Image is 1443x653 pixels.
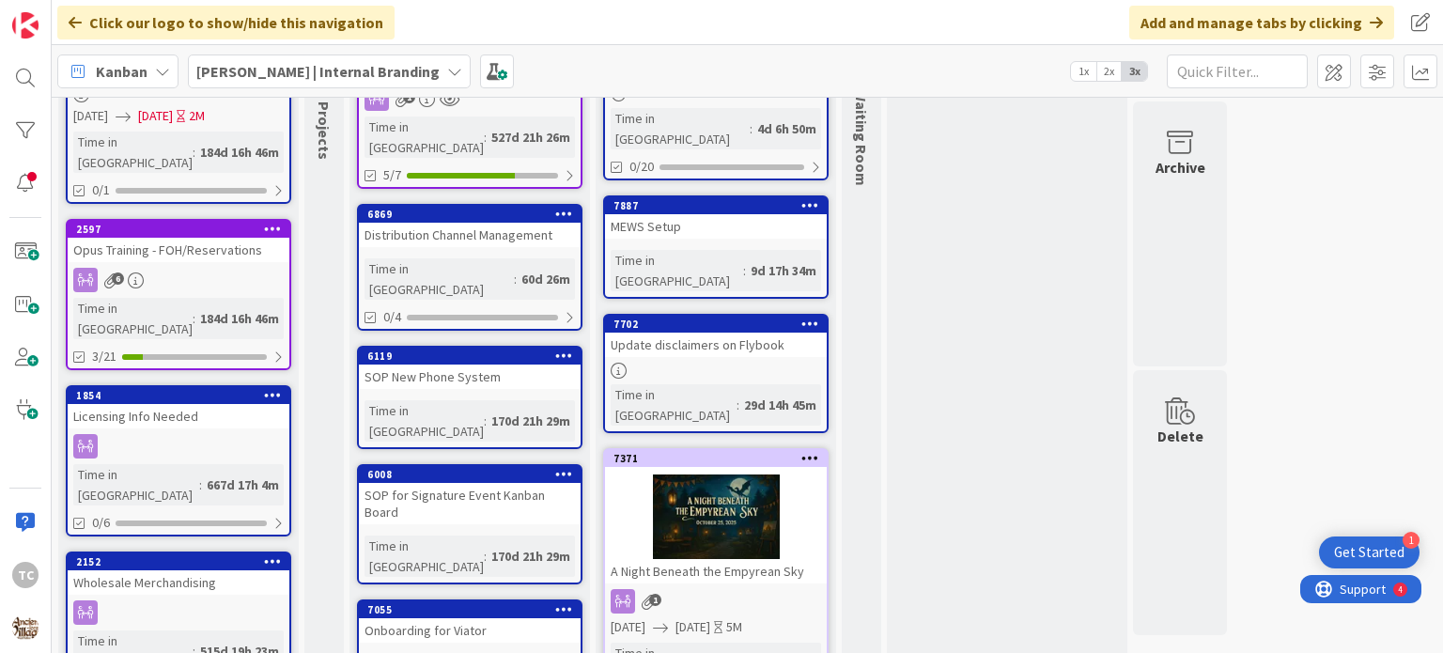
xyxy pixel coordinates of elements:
div: Time in [GEOGRAPHIC_DATA] [365,400,484,442]
div: 6869 [367,208,581,221]
span: : [514,269,517,289]
input: Quick Filter... [1167,54,1308,88]
div: Time in [GEOGRAPHIC_DATA] [611,384,737,426]
div: 7055 [359,601,581,618]
span: : [199,474,202,495]
div: 1 [1403,532,1420,549]
div: 7371A Night Beneath the Empyrean Sky [605,450,827,583]
div: TC [12,562,39,588]
div: 2597 [68,221,289,238]
div: 1854 [76,389,289,402]
a: Time in [GEOGRAPHIC_DATA]:4d 6h 50m0/20 [603,38,829,180]
div: 4 [98,8,102,23]
span: Team Projects [315,60,334,160]
div: 2M [189,106,205,126]
a: 7702Update disclaimers on FlybookTime in [GEOGRAPHIC_DATA]:29d 14h 45m [603,314,829,433]
div: 6008SOP for Signature Event Kanban Board [359,466,581,524]
span: : [484,127,487,148]
div: 1854Licensing Info Needed [68,387,289,428]
div: Click our logo to show/hide this navigation [57,6,395,39]
div: Licensing Info Needed [68,404,289,428]
div: Time in [GEOGRAPHIC_DATA] [611,250,743,291]
span: [DATE] [675,617,710,637]
div: 7887 [613,199,827,212]
div: 184d 16h 46m [195,308,284,329]
div: 170d 21h 29m [487,546,575,567]
div: 170d 21h 29m [487,411,575,431]
div: 2152 [68,553,289,570]
a: 7887MEWS SetupTime in [GEOGRAPHIC_DATA]:9d 17h 34m [603,195,829,299]
div: 6869 [359,206,581,223]
div: 9d 17h 34m [746,260,821,281]
span: Support [39,3,85,25]
div: 2597Opus Training - FOH/Reservations [68,221,289,262]
div: 2597 [76,223,289,236]
div: 7371 [605,450,827,467]
div: 2152Wholesale Merchandising [68,553,289,595]
div: 527d 21h 26m [487,127,575,148]
span: 1 [649,594,661,606]
div: Update disclaimers on Flybook [605,333,827,357]
span: 3/21 [92,347,116,366]
span: 6 [112,272,124,285]
div: A Night Beneath the Empyrean Sky [605,559,827,583]
div: Opus Training - FOH/Reservations [68,238,289,262]
div: Time in [GEOGRAPHIC_DATA] [73,464,199,505]
div: 7055 [367,603,581,616]
div: Time in [GEOGRAPHIC_DATA] [365,258,514,300]
div: 7702 [605,316,827,333]
span: WIP Waiting Room [852,60,871,186]
span: 0/4 [383,307,401,327]
div: 60d 26m [517,269,575,289]
span: [DATE] [73,106,108,126]
div: Archive [1156,156,1205,179]
span: 2x [1096,62,1122,81]
img: avatar [12,614,39,641]
a: Time in [GEOGRAPHIC_DATA]:527d 21h 26m5/7 [357,38,582,189]
div: 29d 14h 45m [739,395,821,415]
span: : [743,260,746,281]
a: 2597Opus Training - FOH/ReservationsTime in [GEOGRAPHIC_DATA]:184d 16h 46m3/21 [66,219,291,370]
span: : [193,142,195,163]
div: SOP for Signature Event Kanban Board [359,483,581,524]
span: 3x [1122,62,1147,81]
div: Get Started [1334,543,1404,562]
div: 6119SOP New Phone System [359,348,581,389]
div: Delete [1157,425,1203,447]
div: Time in [GEOGRAPHIC_DATA] [365,536,484,577]
a: 6008SOP for Signature Event Kanban BoardTime in [GEOGRAPHIC_DATA]:170d 21h 29m [357,464,582,584]
div: Wholesale Merchandising [68,570,289,595]
div: 7887MEWS Setup [605,197,827,239]
div: Time in [GEOGRAPHIC_DATA] [73,132,193,173]
span: 5/7 [383,165,401,185]
span: 1x [1071,62,1096,81]
span: : [484,546,487,567]
a: 6119SOP New Phone SystemTime in [GEOGRAPHIC_DATA]:170d 21h 29m [357,346,582,449]
a: [DATE][DATE]2MTime in [GEOGRAPHIC_DATA]:184d 16h 46m0/1 [66,38,291,204]
div: 7702Update disclaimers on Flybook [605,316,827,357]
div: Distribution Channel Management [359,223,581,247]
div: 7887 [605,197,827,214]
div: 1854 [68,387,289,404]
div: 2152 [76,555,289,568]
div: Time in [GEOGRAPHIC_DATA] [73,298,193,339]
a: 1854Licensing Info NeededTime in [GEOGRAPHIC_DATA]:667d 17h 4m0/6 [66,385,291,536]
div: Add and manage tabs by clicking [1129,6,1394,39]
div: 5M [726,617,742,637]
div: 7702 [613,318,827,331]
div: 6008 [359,466,581,483]
span: : [193,308,195,329]
div: 7055Onboarding for Viator [359,601,581,643]
img: Visit kanbanzone.com [12,12,39,39]
a: 6869Distribution Channel ManagementTime in [GEOGRAPHIC_DATA]:60d 26m0/4 [357,204,582,331]
b: [PERSON_NAME] | Internal Branding [196,62,440,81]
span: : [750,118,753,139]
span: : [737,395,739,415]
div: Time in [GEOGRAPHIC_DATA] [365,117,484,158]
div: Open Get Started checklist, remaining modules: 1 [1319,536,1420,568]
span: 0/6 [92,513,110,533]
div: 6869Distribution Channel Management [359,206,581,247]
div: 4d 6h 50m [753,118,821,139]
span: 0/20 [629,157,654,177]
div: Onboarding for Viator [359,618,581,643]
